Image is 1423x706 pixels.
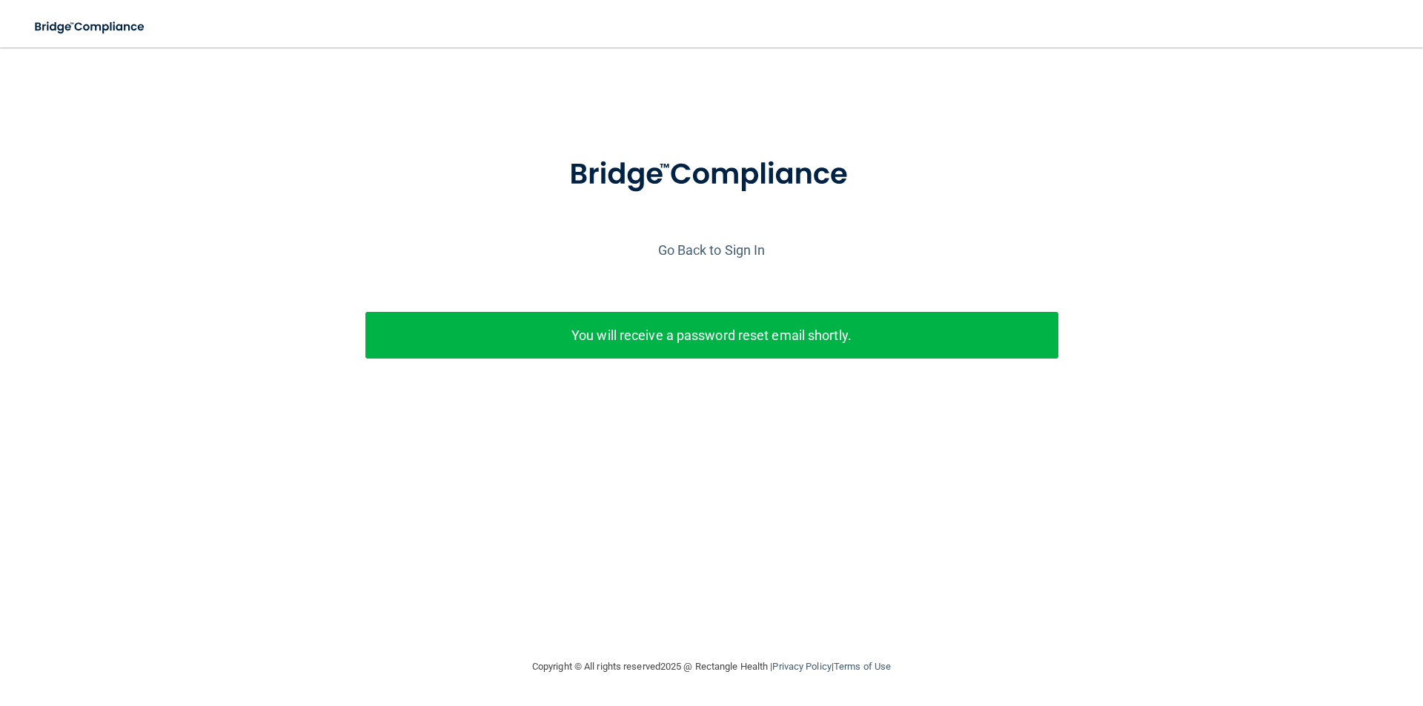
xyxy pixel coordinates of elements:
[539,136,884,213] img: bridge_compliance_login_screen.278c3ca4.svg
[22,12,159,42] img: bridge_compliance_login_screen.278c3ca4.svg
[441,643,982,690] div: Copyright © All rights reserved 2025 @ Rectangle Health | |
[377,323,1047,347] p: You will receive a password reset email shortly.
[834,661,891,672] a: Terms of Use
[658,242,766,258] a: Go Back to Sign In
[772,661,831,672] a: Privacy Policy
